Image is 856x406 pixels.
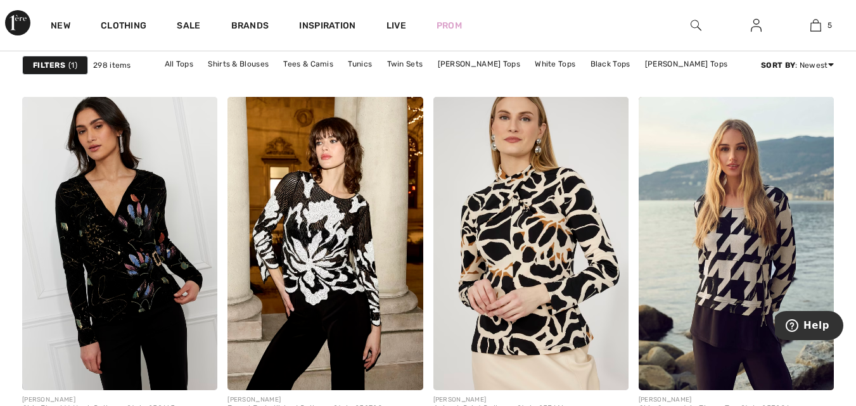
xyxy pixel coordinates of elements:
a: New [51,20,70,34]
div: [PERSON_NAME] [227,395,383,405]
a: Tees & Camis [277,56,340,72]
a: Sale [177,20,200,34]
img: search the website [691,18,701,33]
div: [PERSON_NAME] [639,395,789,405]
a: Tunics [342,56,378,72]
a: Brands [231,20,269,34]
div: [PERSON_NAME] [433,395,564,405]
span: 298 items [93,60,131,71]
img: My Bag [810,18,821,33]
a: Twin Sets [381,56,430,72]
img: 1ère Avenue [5,10,30,35]
span: 5 [827,20,832,31]
span: 1 [68,60,77,71]
img: My Info [751,18,762,33]
iframe: Opens a widget where you can find more information [775,311,843,343]
a: Clothing [101,20,146,34]
a: All Tops [158,56,200,72]
a: White Tops [528,56,582,72]
a: Black Tops [584,56,637,72]
a: Sign In [741,18,772,34]
strong: Sort By [761,61,795,70]
strong: Filters [33,60,65,71]
img: Animal-Print Pullover Style 253141. Black/Beige [433,97,629,390]
span: Inspiration [299,20,355,34]
div: [PERSON_NAME] [22,395,175,405]
a: Prom [437,19,462,32]
img: Chic Geometric Zipper Top Style 253281. Beige/Black [639,97,834,390]
img: Jewel Embellished Pullover Style 259728. Black/White [227,97,423,390]
a: 5 [786,18,845,33]
a: Live [386,19,406,32]
a: [PERSON_NAME] Tops [431,56,527,72]
a: Shirts & Blouses [201,56,275,72]
img: Chic Floral V-Neck Pullover Style 259165. Black/Multi [22,97,217,390]
a: [PERSON_NAME] Tops [639,56,734,72]
div: : Newest [761,60,834,71]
